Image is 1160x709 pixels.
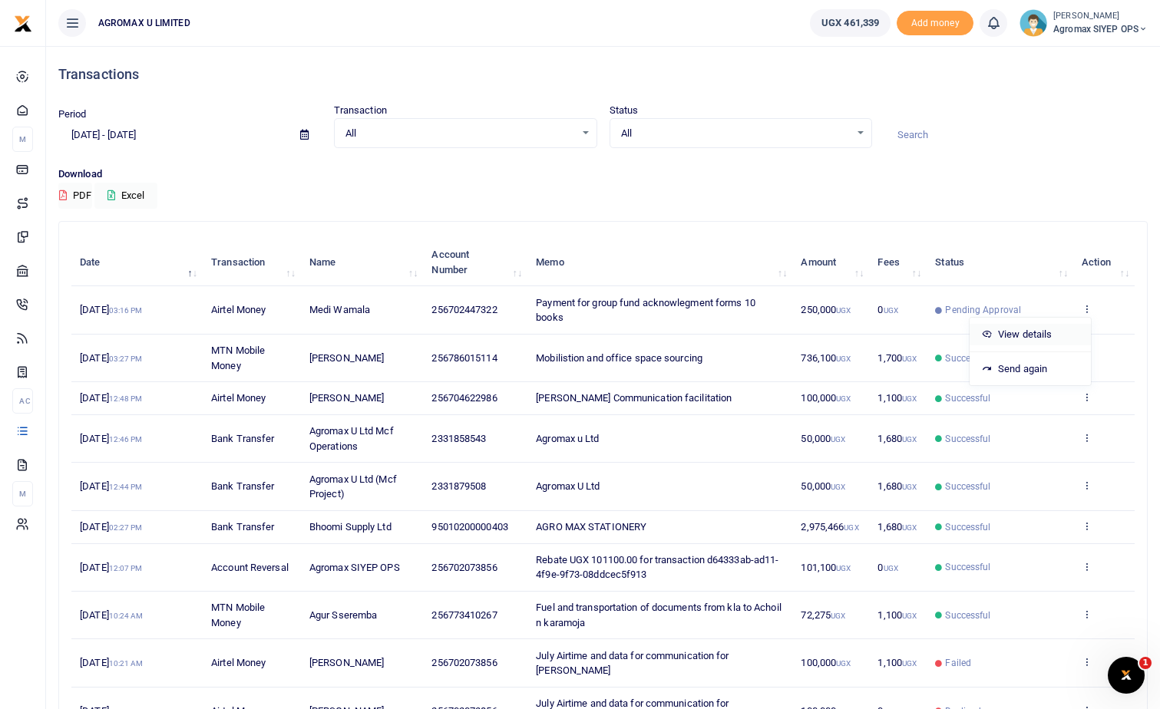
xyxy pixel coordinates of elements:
th: Fees: activate to sort column ascending [869,239,927,286]
small: UGX [831,435,845,444]
th: Action: activate to sort column ascending [1073,239,1135,286]
span: July Airtime and data for communication for [PERSON_NAME] [536,650,729,677]
span: [DATE] [80,352,142,364]
span: [PERSON_NAME] [309,352,384,364]
span: 1,680 [877,480,917,492]
iframe: Intercom live chat [1108,657,1145,694]
p: Download [58,167,1148,183]
span: 50,000 [801,480,845,492]
span: Agromax U Ltd (Mcf Project) [309,473,397,500]
span: MTN Mobile Money [211,345,265,371]
a: logo-small logo-large logo-large [14,17,32,28]
span: 256786015114 [431,352,497,364]
span: 0 [877,562,897,573]
small: [PERSON_NAME] [1053,10,1148,23]
span: 1,100 [877,657,917,668]
small: 10:21 AM [109,659,144,668]
small: UGX [831,612,845,620]
span: [PERSON_NAME] [309,657,384,668]
span: Account Reversal [211,562,289,573]
small: 03:16 PM [109,306,143,315]
span: Failed [945,656,971,670]
small: 10:24 AM [109,612,144,620]
small: UGX [902,483,917,491]
small: UGX [902,612,917,620]
img: profile-user [1020,9,1047,37]
span: Pending Approval [945,303,1021,317]
span: Mobilistion and office space sourcing [536,352,702,364]
span: Agromax u Ltd [536,433,599,444]
small: UGX [902,394,917,403]
span: [DATE] [80,562,142,573]
li: M [12,481,33,506]
th: Transaction: activate to sort column ascending [203,239,301,286]
span: UGX 461,339 [821,15,879,31]
small: UGX [836,306,851,315]
span: All [621,126,851,141]
small: UGX [902,659,917,668]
span: 101,100 [801,562,851,573]
span: Bank Transfer [211,480,274,492]
span: Bank Transfer [211,433,274,444]
span: 0 [877,304,897,315]
h4: Transactions [58,66,1148,83]
span: Rebate UGX 101100.00 for transaction d64333ab-ad11-4f9e-9f73-08ddcec5f913 [536,554,778,581]
span: [DATE] [80,609,143,621]
label: Status [610,103,639,118]
li: Ac [12,388,33,414]
input: Search [884,122,1148,148]
small: UGX [902,354,917,363]
span: Successful [945,480,990,493]
span: [DATE] [80,433,142,444]
label: Period [58,107,87,122]
span: Successful [945,560,990,574]
small: 03:27 PM [109,354,143,363]
span: Successful [945,520,990,534]
span: Successful [945,391,990,405]
a: Add money [897,16,973,28]
span: Successful [945,351,990,365]
span: 50,000 [801,433,845,444]
span: 256704622986 [431,392,497,404]
small: UGX [844,523,858,532]
span: Medi Wamala [309,304,370,315]
li: M [12,127,33,152]
span: [DATE] [80,480,142,492]
span: Bank Transfer [211,521,274,533]
span: Agromax U Ltd [536,480,600,492]
small: UGX [884,306,898,315]
span: 100,000 [801,657,851,668]
span: 256702073856 [431,657,497,668]
a: View details [970,324,1091,345]
span: 256702447322 [431,304,497,315]
span: Airtel Money [211,392,266,404]
span: 256702073856 [431,562,497,573]
span: AGROMAX U LIMITED [92,16,197,30]
th: Amount: activate to sort column ascending [792,239,869,286]
span: Agromax SIYEP OPS [309,562,400,573]
th: Status: activate to sort column ascending [927,239,1073,286]
input: select period [58,122,288,148]
span: 1,700 [877,352,917,364]
span: 250,000 [801,304,851,315]
li: Toup your wallet [897,11,973,36]
span: 1 [1139,657,1152,669]
span: All [345,126,575,141]
label: Transaction [334,103,387,118]
span: [DATE] [80,521,142,533]
small: 12:48 PM [109,394,143,403]
small: 12:44 PM [109,483,143,491]
span: Payment for group fund acknowlegment forms 10 books [536,297,755,324]
small: UGX [836,354,851,363]
small: UGX [836,394,851,403]
small: UGX [902,523,917,532]
small: UGX [902,435,917,444]
th: Memo: activate to sort column ascending [527,239,792,286]
span: [DATE] [80,304,142,315]
span: Agromax SIYEP OPS [1053,22,1148,36]
span: 2331879508 [431,480,486,492]
span: 95010200000403 [431,521,507,533]
span: Airtel Money [211,304,266,315]
small: 02:27 PM [109,523,143,532]
span: [PERSON_NAME] [309,392,384,404]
